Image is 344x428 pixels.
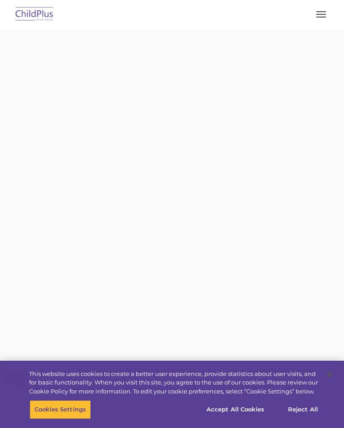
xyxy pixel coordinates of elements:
[29,370,320,396] div: This website uses cookies to create a better user experience, provide statistics about user visit...
[275,400,331,419] button: Reject All
[30,400,91,419] button: Cookies Settings
[13,4,56,25] img: ChildPlus by Procare Solutions
[320,365,340,385] button: Close
[202,400,269,419] button: Accept All Cookies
